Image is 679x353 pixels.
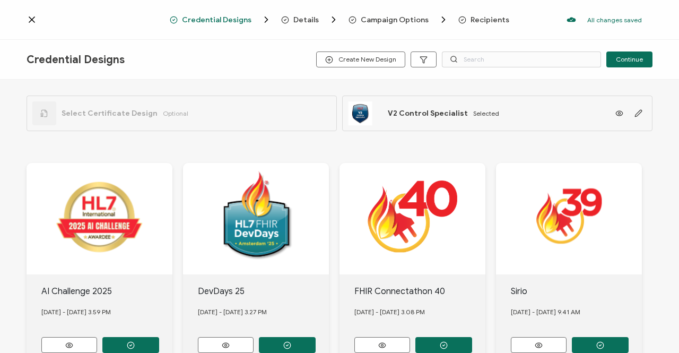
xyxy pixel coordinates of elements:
[354,285,486,298] div: FHIR Connectathon 40
[473,109,499,117] span: Selected
[62,109,158,118] span: Select Certificate Design
[626,302,679,353] iframe: Chat Widget
[198,285,329,298] div: DevDays 25
[281,14,339,25] span: Details
[170,14,509,25] div: Breadcrumb
[511,285,642,298] div: Sirio
[606,51,652,67] button: Continue
[587,16,642,24] p: All changes saved
[27,53,125,66] span: Credential Designs
[182,16,251,24] span: Credential Designs
[41,285,173,298] div: AI Challenge 2025
[442,51,601,67] input: Search
[325,56,396,64] span: Create New Design
[471,16,509,24] span: Recipients
[511,298,642,326] div: [DATE] - [DATE] 9.41 AM
[170,14,272,25] span: Credential Designs
[616,56,643,63] span: Continue
[163,109,188,117] span: Optional
[198,298,329,326] div: [DATE] - [DATE] 3.27 PM
[349,14,449,25] span: Campaign Options
[361,16,429,24] span: Campaign Options
[293,16,319,24] span: Details
[388,109,468,118] span: V2 Control Specialist
[41,298,173,326] div: [DATE] - [DATE] 3.59 PM
[458,16,509,24] span: Recipients
[354,298,486,326] div: [DATE] - [DATE] 3.08 PM
[316,51,405,67] button: Create New Design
